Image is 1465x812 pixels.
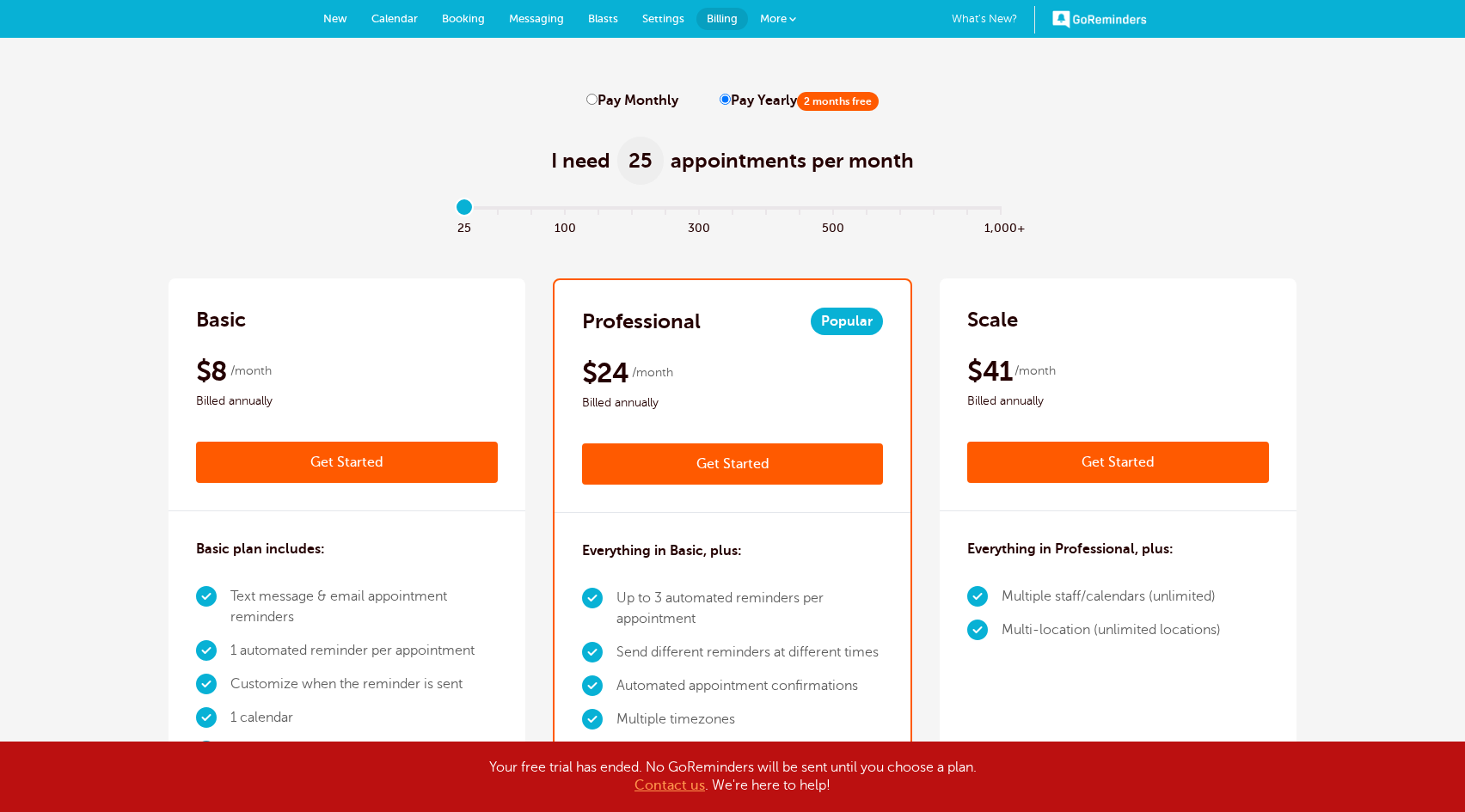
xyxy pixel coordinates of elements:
span: Billed annually [196,391,498,412]
li: Text message & email appointment reminders [230,580,498,634]
span: Billing [707,12,738,25]
a: Get Started [582,443,884,485]
input: Pay Yearly2 months free [720,94,731,105]
a: What's New? [952,6,1035,34]
span: 25 [617,137,664,185]
li: Unlimited users/logins [230,735,498,768]
span: Popular [811,308,883,335]
a: Billing [696,8,748,30]
span: Blasts [588,12,618,25]
li: Customize when the reminder is sent [230,668,498,701]
div: Your free trial has ended. No GoReminders will be sent until you choose a plan. . We're here to h... [303,759,1162,795]
li: 1 automated reminder per appointment [230,634,498,668]
span: $41 [967,354,1012,388]
span: 25 [448,217,481,236]
li: 1 calendar [230,701,498,735]
li: Up to 3 automated reminders per appointment [616,582,884,636]
span: Calendar [371,12,418,25]
h2: Scale [967,306,1018,333]
li: Multiple staff/calendars (unlimited) [1002,580,1221,614]
li: Automated appointment confirmations [616,669,884,703]
span: appointments per month [671,147,914,174]
h3: Everything in Professional, plus: [967,539,1174,559]
h3: Everything in Basic, plus: [582,540,742,561]
label: Pay Monthly [586,93,678,109]
span: 300 [683,217,716,236]
label: Pay Yearly [720,93,879,109]
span: Booking [442,12,485,25]
h2: Basic [196,306,246,333]
span: Messaging [509,12,564,25]
a: Get Started [967,442,1269,483]
h3: Basic plan includes: [196,539,325,559]
li: Multi-location (unlimited locations) [1002,614,1221,647]
span: 100 [549,217,582,236]
span: $8 [196,354,228,388]
span: 1,000+ [984,217,1018,236]
span: /month [230,361,272,382]
input: Pay Monthly [586,94,598,105]
span: Billed annually [582,393,884,413]
span: 2 months free [797,92,879,111]
span: I need [551,147,610,174]
span: /month [1014,361,1056,382]
span: More [760,12,787,25]
a: Contact us [634,778,705,793]
li: Send different reminders at different times [616,636,884,669]
span: 500 [817,217,850,236]
span: $24 [582,356,629,390]
span: Billed annually [967,391,1269,412]
a: Get Started [196,442,498,483]
h2: Professional [582,308,701,335]
li: Multiple timezones [616,703,884,736]
span: New [323,12,347,25]
span: /month [632,363,673,383]
span: Settings [642,12,684,25]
